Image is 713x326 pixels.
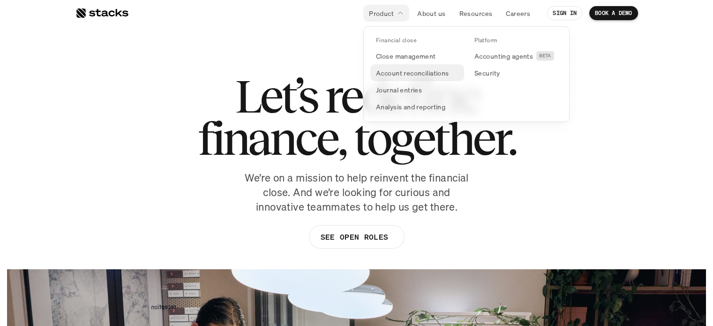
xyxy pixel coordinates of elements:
a: Resources [453,5,498,22]
a: Careers [500,5,536,22]
a: Analysis and reporting [370,98,464,115]
p: Careers [506,8,530,18]
a: About us [412,5,451,22]
p: SIGN IN [553,10,577,16]
a: BOOK A DEMO [589,6,638,20]
a: SEE OPEN ROLES [308,225,404,249]
a: SIGN IN [547,6,582,20]
p: Account reconciliations [376,68,449,78]
h2: BETA [539,53,551,59]
h1: Let’s redefine finance, together. [198,75,516,159]
p: Analysis and reporting [376,102,445,112]
p: Security [474,68,500,78]
p: Journal entries [376,85,422,95]
a: Close management [370,47,464,64]
p: Platform [474,37,497,44]
p: We’re on a mission to help reinvent the financial close. And we’re looking for curious and innova... [240,171,474,214]
a: Account reconciliations [370,64,464,81]
p: Financial close [376,37,416,44]
a: Accounting agentsBETA [469,47,563,64]
p: Product [369,8,394,18]
p: Accounting agents [474,51,533,61]
p: SEE OPEN ROLES [320,230,388,244]
p: Resources [459,8,492,18]
a: Security [469,64,563,81]
a: Journal entries [370,81,464,98]
p: BOOK A DEMO [595,10,632,16]
p: About us [417,8,445,18]
p: Close management [376,51,436,61]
